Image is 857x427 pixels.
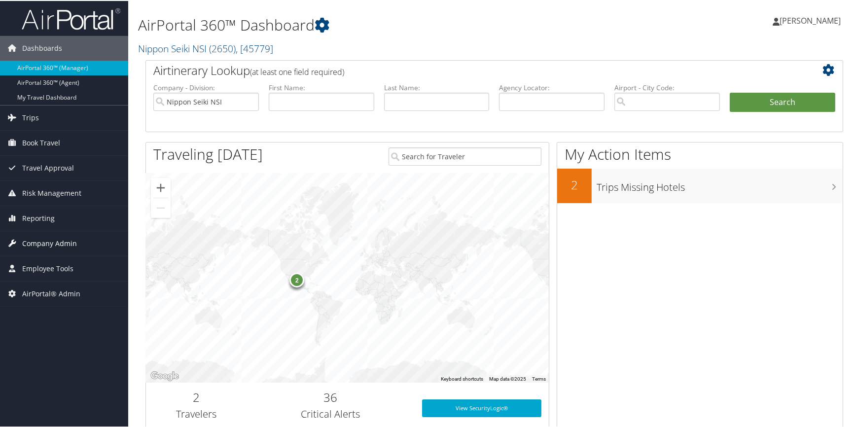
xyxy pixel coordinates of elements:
[780,14,841,25] span: [PERSON_NAME]
[153,61,777,78] h2: Airtinerary Lookup
[22,230,77,255] span: Company Admin
[22,6,120,30] img: airportal-logo.png
[153,82,259,92] label: Company - Division:
[138,41,273,54] a: Nippon Seiki NSI
[289,272,304,286] div: 2
[22,155,74,179] span: Travel Approval
[557,168,843,202] a: 2Trips Missing Hotels
[557,176,592,192] h2: 2
[441,375,483,382] button: Keyboard shortcuts
[209,41,236,54] span: ( 2650 )
[499,82,605,92] label: Agency Locator:
[138,14,613,35] h1: AirPortal 360™ Dashboard
[254,406,407,420] h3: Critical Alerts
[22,281,80,305] span: AirPortal® Admin
[254,388,407,405] h2: 36
[614,82,720,92] label: Airport - City Code:
[389,146,541,165] input: Search for Traveler
[557,143,843,164] h1: My Action Items
[489,375,526,381] span: Map data ©2025
[730,92,835,111] button: Search
[153,388,239,405] h2: 2
[151,197,171,217] button: Zoom out
[153,406,239,420] h3: Travelers
[22,205,55,230] span: Reporting
[597,175,843,193] h3: Trips Missing Hotels
[532,375,546,381] a: Terms (opens in new tab)
[22,105,39,129] span: Trips
[250,66,344,76] span: (at least one field required)
[236,41,273,54] span: , [ 45779 ]
[151,177,171,197] button: Zoom in
[269,82,374,92] label: First Name:
[153,143,263,164] h1: Traveling [DATE]
[148,369,181,382] img: Google
[422,398,541,416] a: View SecurityLogic®
[22,35,62,60] span: Dashboards
[22,255,73,280] span: Employee Tools
[22,130,60,154] span: Book Travel
[148,369,181,382] a: Open this area in Google Maps (opens a new window)
[773,5,851,35] a: [PERSON_NAME]
[22,180,81,205] span: Risk Management
[384,82,490,92] label: Last Name:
